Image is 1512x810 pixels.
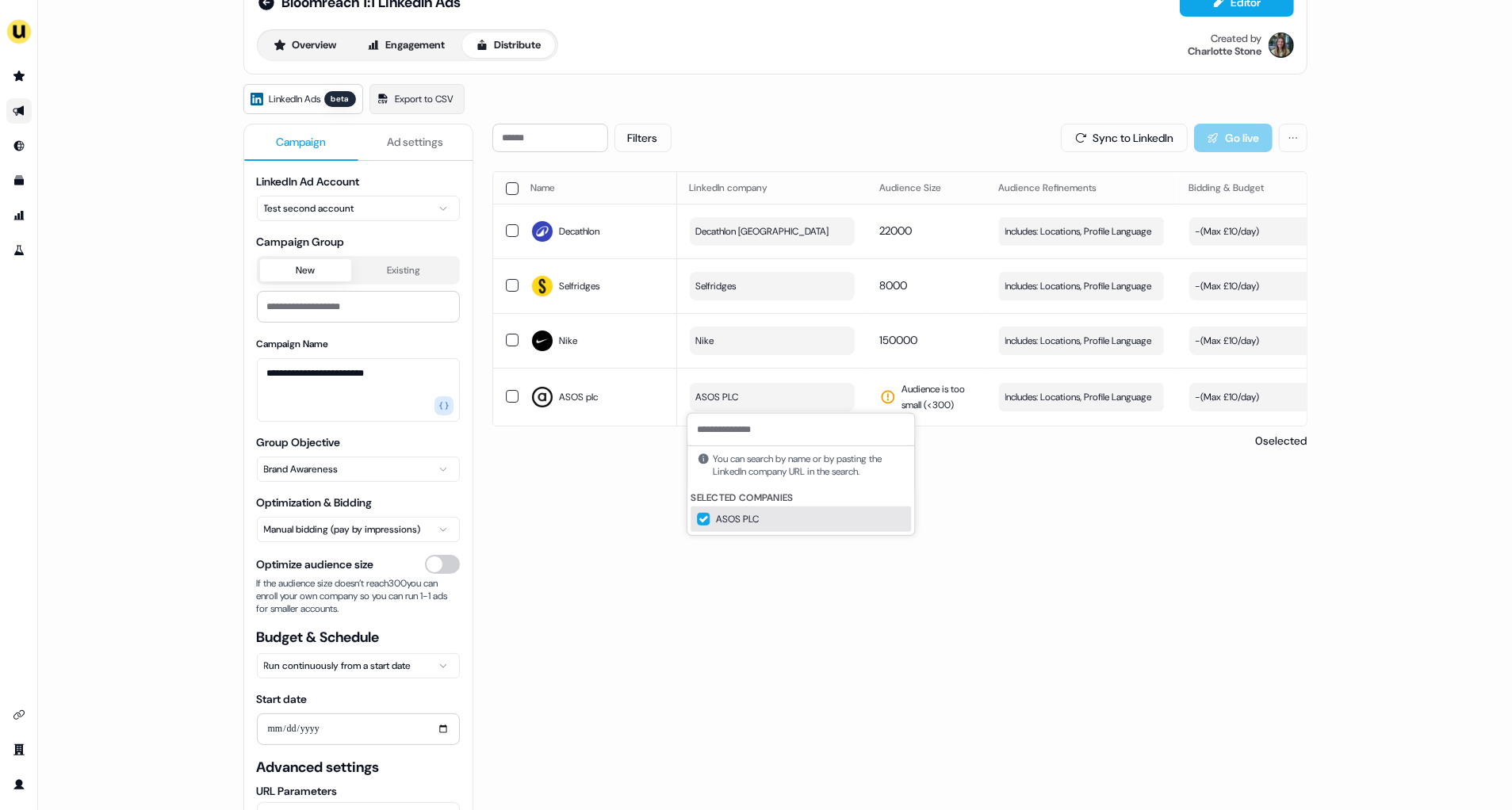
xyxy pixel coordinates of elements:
button: Nike [690,327,855,355]
button: Overview [260,32,350,58]
span: 22000 [880,224,913,238]
button: Includes: Locations, Profile Language [999,327,1164,355]
span: Ad settings [387,134,443,150]
span: Selfridges [560,278,600,294]
button: More actions [1279,124,1307,152]
span: Nike [560,333,578,349]
span: You can search by name or by pasting the LinkedIn company URL in the search. [713,453,905,478]
button: Includes: Locations, Profile Language [999,217,1164,246]
span: Decathlon [GEOGRAPHIC_DATA] [696,224,829,239]
th: Name [519,172,677,204]
a: Go to experiments [6,238,32,263]
span: Budget & Schedule [257,628,460,647]
span: Decathlon [560,224,600,239]
label: Start date [257,692,308,706]
label: Campaign Name [257,338,329,350]
button: Existing [351,259,457,281]
span: Export to CSV [396,91,454,107]
span: Includes: Locations, Profile Language [1005,333,1152,349]
button: Sync to LinkedIn [1061,124,1188,152]
a: Go to team [6,737,32,762]
button: Filters [614,124,672,152]
a: Go to Inbound [6,133,32,159]
span: Includes: Locations, Profile Language [1005,389,1152,405]
button: -(Max £10/day) [1189,272,1354,300]
div: - ( Max £10/day ) [1196,333,1260,349]
a: LinkedIn Adsbeta [243,84,363,114]
div: beta [324,91,356,107]
th: Audience Size [867,172,986,204]
button: New [260,259,351,281]
a: Go to integrations [6,702,32,728]
div: ASOS PLC [691,506,911,532]
p: 0 selected [1250,433,1307,449]
a: Go to templates [6,168,32,193]
button: -(Max £10/day) [1189,217,1354,246]
span: Selected companies [691,491,793,504]
span: Selfridges [696,278,737,294]
span: 8000 [880,278,908,292]
span: Includes: Locations, Profile Language [1005,224,1152,239]
a: Go to prospects [6,63,32,89]
button: Includes: Locations, Profile Language [999,383,1164,411]
a: Export to CSV [369,84,465,114]
button: Decathlon [GEOGRAPHIC_DATA] [690,217,855,246]
span: ASOS plc [560,389,599,405]
div: Suggestions [687,484,914,535]
div: Created by [1212,32,1262,45]
label: URL Parameters [257,783,460,799]
th: Bidding & Budget [1177,172,1367,204]
div: - ( Max £10/day ) [1196,224,1260,239]
span: ASOS PLC [696,389,739,405]
button: Optimize audience size [425,555,460,574]
button: Includes: Locations, Profile Language [999,272,1164,300]
button: Engagement [354,32,459,58]
span: Campaign Group [257,234,460,250]
span: Campaign [276,134,326,150]
button: Distribute [462,32,555,58]
span: LinkedIn Ads [270,91,321,107]
th: Audience Refinements [986,172,1177,204]
label: Optimization & Bidding [257,495,373,510]
label: LinkedIn Ad Account [257,174,360,189]
span: Optimize audience size [257,556,374,572]
span: Nike [696,333,714,349]
button: -(Max £10/day) [1189,327,1354,355]
span: Includes: Locations, Profile Language [1005,278,1152,294]
label: Group Objective [257,435,341,449]
button: Selfridges [690,272,855,300]
span: If the audience size doesn’t reach 300 you can enroll your own company so you can run 1-1 ads for... [257,577,460,615]
button: ASOS PLC [690,383,855,411]
a: Go to profile [6,772,32,797]
img: Charlotte [1269,32,1294,58]
span: Advanced settings [257,758,460,777]
a: Go to outbound experience [6,98,32,124]
div: - ( Max £10/day ) [1196,278,1260,294]
a: Go to attribution [6,203,32,228]
button: -(Max £10/day) [1189,383,1354,411]
th: LinkedIn company [677,172,867,204]
div: Charlotte Stone [1189,45,1262,58]
span: 150000 [880,333,918,347]
div: - ( Max £10/day ) [1196,389,1260,405]
span: Audience is too small (< 300 ) [902,381,974,413]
